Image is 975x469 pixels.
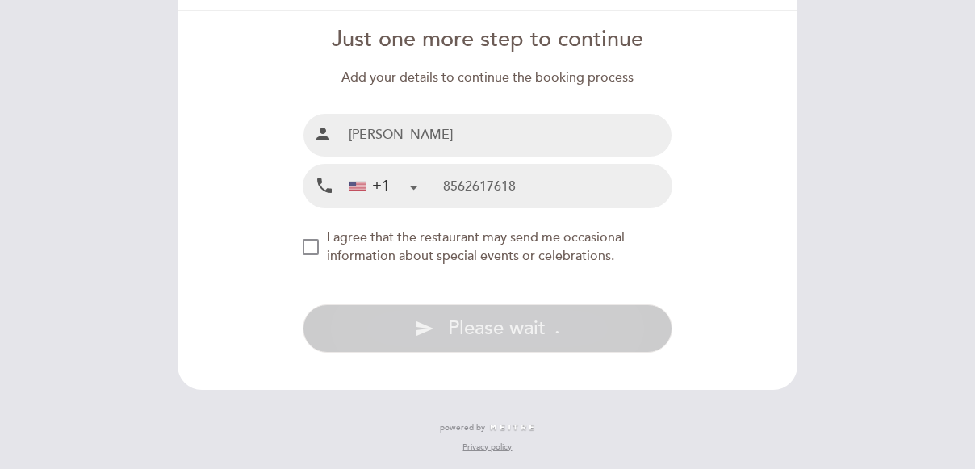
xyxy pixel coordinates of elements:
span: I agree that the restaurant may send me occasional information about special events or celebrations. [327,229,625,264]
input: Name and surname [342,114,672,157]
div: +1 [349,176,390,197]
i: person [313,124,333,144]
div: United States: +1 [343,165,424,207]
a: Privacy policy [462,442,512,453]
i: send [415,319,434,338]
img: MEITRE [489,424,535,432]
input: Mobile Phone [443,165,672,207]
span: powered by [440,422,485,433]
button: send Please wait [303,304,673,353]
span: Please wait [448,316,546,340]
div: Add your details to continue the booking process [303,69,673,87]
md-checkbox: NEW_MODAL_AGREE_RESTAURANT_SEND_OCCASIONAL_INFO [303,228,673,266]
div: Just one more step to continue [303,24,673,56]
i: local_phone [315,176,334,196]
a: powered by [440,422,535,433]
